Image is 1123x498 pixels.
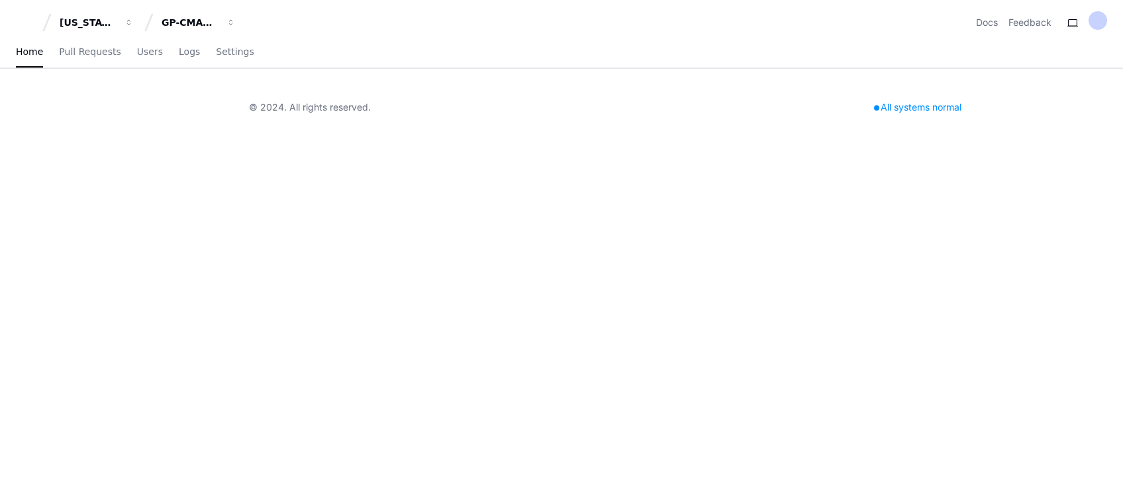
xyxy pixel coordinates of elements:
[54,11,139,34] button: [US_STATE] Pacific
[1008,16,1051,29] button: Feedback
[60,16,117,29] div: [US_STATE] Pacific
[59,37,121,68] a: Pull Requests
[16,48,43,56] span: Home
[137,48,163,56] span: Users
[179,37,200,68] a: Logs
[137,37,163,68] a: Users
[156,11,241,34] button: GP-CMAG-AS8
[216,48,254,56] span: Settings
[249,101,371,114] div: © 2024. All rights reserved.
[216,37,254,68] a: Settings
[59,48,121,56] span: Pull Requests
[976,16,998,29] a: Docs
[179,48,200,56] span: Logs
[866,98,969,117] div: All systems normal
[16,37,43,68] a: Home
[162,16,219,29] div: GP-CMAG-AS8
